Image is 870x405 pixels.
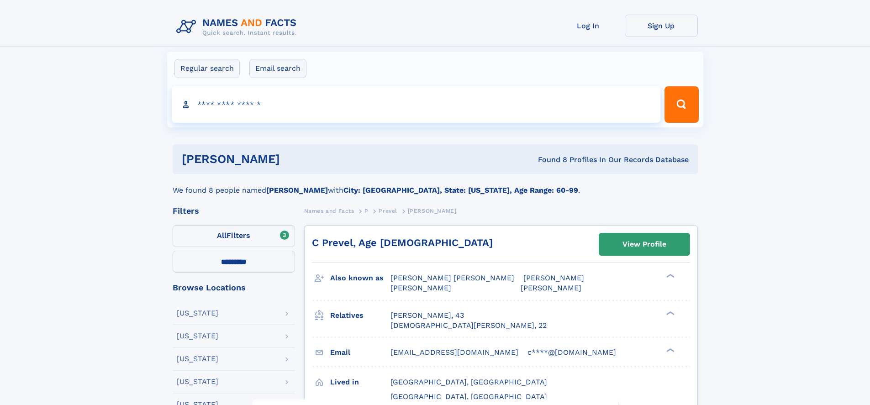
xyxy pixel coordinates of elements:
label: Email search [249,59,306,78]
a: [PERSON_NAME], 43 [390,310,464,321]
span: [PERSON_NAME] [PERSON_NAME] [390,274,514,282]
span: [PERSON_NAME] [523,274,584,282]
div: Found 8 Profiles In Our Records Database [409,155,689,165]
label: Regular search [174,59,240,78]
button: Search Button [664,86,698,123]
label: Filters [173,225,295,247]
span: All [217,231,227,240]
h3: Relatives [330,308,390,323]
div: [US_STATE] [177,355,218,363]
div: ❯ [664,310,675,316]
span: [PERSON_NAME] [408,208,457,214]
span: [GEOGRAPHIC_DATA], [GEOGRAPHIC_DATA] [390,392,547,401]
div: [US_STATE] [177,332,218,340]
span: [PERSON_NAME] [390,284,451,292]
span: P [364,208,369,214]
span: [EMAIL_ADDRESS][DOMAIN_NAME] [390,348,518,357]
a: [DEMOGRAPHIC_DATA][PERSON_NAME], 22 [390,321,547,331]
b: [PERSON_NAME] [266,186,328,195]
div: Browse Locations [173,284,295,292]
h3: Lived in [330,374,390,390]
span: [PERSON_NAME] [521,284,581,292]
a: Log In [552,15,625,37]
div: ❯ [664,273,675,279]
div: View Profile [622,234,666,255]
div: Filters [173,207,295,215]
a: C Prevel, Age [DEMOGRAPHIC_DATA] [312,237,493,248]
span: Prevel [379,208,397,214]
div: We found 8 people named with . [173,174,698,196]
div: [US_STATE] [177,310,218,317]
a: Sign Up [625,15,698,37]
h1: [PERSON_NAME] [182,153,409,165]
h3: Email [330,345,390,360]
img: Logo Names and Facts [173,15,304,39]
div: [US_STATE] [177,378,218,385]
b: City: [GEOGRAPHIC_DATA], State: [US_STATE], Age Range: 60-99 [343,186,578,195]
a: Names and Facts [304,205,354,216]
input: search input [172,86,661,123]
a: P [364,205,369,216]
a: View Profile [599,233,690,255]
div: ❯ [664,347,675,353]
span: [GEOGRAPHIC_DATA], [GEOGRAPHIC_DATA] [390,378,547,386]
h3: Also known as [330,270,390,286]
a: Prevel [379,205,397,216]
